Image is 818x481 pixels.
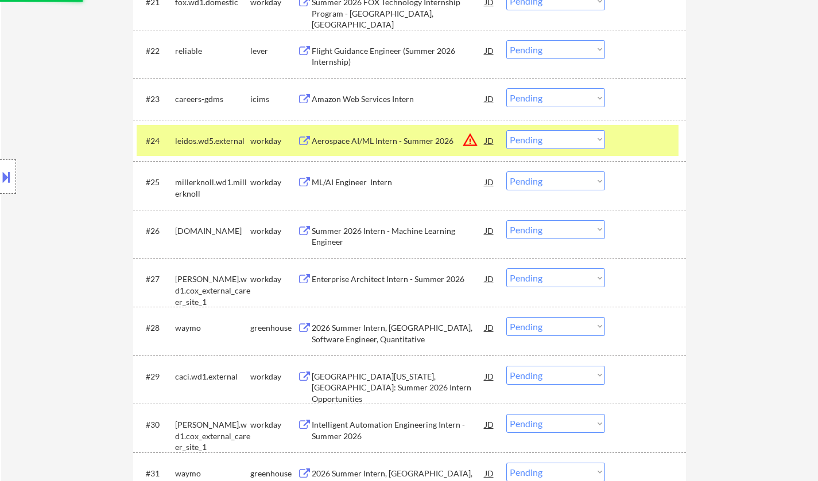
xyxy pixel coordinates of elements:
div: workday [250,419,297,431]
div: workday [250,225,297,237]
div: JD [484,130,495,151]
div: #22 [146,45,166,57]
div: Summer 2026 Intern - Machine Learning Engineer [312,225,485,248]
div: JD [484,414,495,435]
div: lever [250,45,297,57]
div: #31 [146,468,166,479]
div: JD [484,88,495,109]
div: Aerospace AI/ML Intern - Summer 2026 [312,135,485,147]
button: warning_amber [462,132,478,148]
div: waymo [175,468,250,479]
div: workday [250,273,297,285]
div: icims [250,93,297,105]
div: caci.wd1.external [175,371,250,382]
div: JD [484,268,495,289]
div: leidos.wd5.external [175,135,250,147]
div: [GEOGRAPHIC_DATA][US_STATE], [GEOGRAPHIC_DATA]: Summer 2026 Intern Opportunities [312,371,485,405]
div: workday [250,371,297,382]
div: greenhouse [250,322,297,334]
div: #29 [146,371,166,382]
div: #30 [146,419,166,431]
div: Enterprise Architect Intern - Summer 2026 [312,273,485,285]
div: millerknoll.wd1.millerknoll [175,177,250,199]
div: Flight Guidance Engineer (Summer 2026 Internship) [312,45,485,68]
div: JD [484,171,495,192]
div: [PERSON_NAME].wd1.cox_external_career_site_1 [175,419,250,453]
div: waymo [175,322,250,334]
div: careers-gdms [175,93,250,105]
div: [PERSON_NAME].wd1.cox_external_career_site_1 [175,273,250,307]
div: workday [250,135,297,147]
div: reliable [175,45,250,57]
div: JD [484,366,495,386]
div: 2026 Summer Intern, [GEOGRAPHIC_DATA], Software Engineer, Quantitative [312,322,485,345]
div: JD [484,40,495,61]
div: Amazon Web Services Intern [312,93,485,105]
div: [DOMAIN_NAME] [175,225,250,237]
div: JD [484,317,495,338]
div: greenhouse [250,468,297,479]
div: JD [484,220,495,241]
div: workday [250,177,297,188]
div: #28 [146,322,166,334]
div: ML/AI Engineer Intern [312,177,485,188]
div: Intelligent Automation Engineering Intern - Summer 2026 [312,419,485,441]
